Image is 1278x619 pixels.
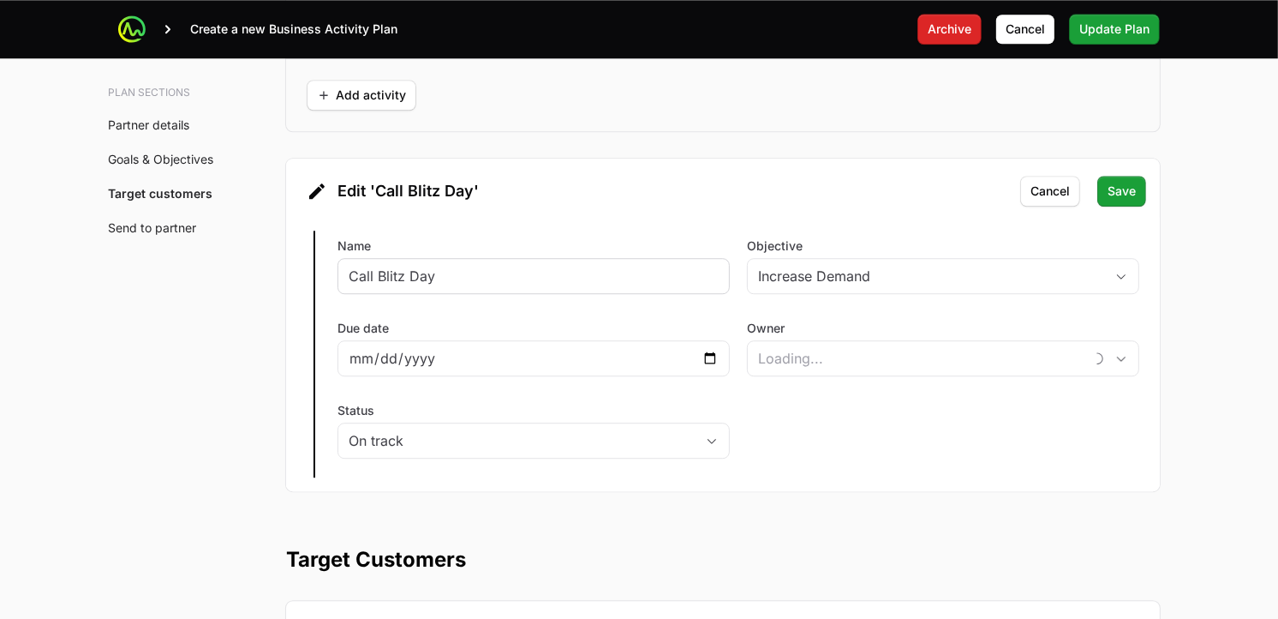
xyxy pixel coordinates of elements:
[118,15,146,43] img: ActivitySource
[338,424,729,458] button: On track
[337,179,479,203] span: Edit 'Call Blitz Day'
[928,19,971,39] span: Archive
[917,14,982,45] button: Archive
[758,266,1104,286] div: Increase Demand
[337,402,730,419] label: Status
[747,237,1139,255] label: Objective
[1104,341,1138,376] div: Open
[1020,176,1080,207] button: Cancel
[748,341,1084,376] input: Loading...
[1030,181,1070,201] span: Cancel
[337,320,389,337] label: Due date
[108,86,224,99] h3: Plan sections
[108,117,189,132] a: Partner details
[1006,19,1045,39] span: Cancel
[337,237,371,255] label: Name
[307,80,416,111] button: Add activity
[748,259,1138,293] button: Increase Demand
[1079,19,1150,39] span: Update Plan
[108,152,213,166] a: Goals & Objectives
[108,220,196,235] a: Send to partner
[995,14,1055,45] button: Cancel
[747,320,1139,337] label: Owner
[1108,181,1136,201] span: Save
[1097,176,1146,207] button: Save
[286,546,1160,574] h2: Target Customers
[1069,14,1160,45] button: Update Plan
[108,186,212,201] a: Target customers
[190,21,397,38] p: Create a new Business Activity Plan
[349,430,695,451] div: On track
[317,85,406,105] span: Add activity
